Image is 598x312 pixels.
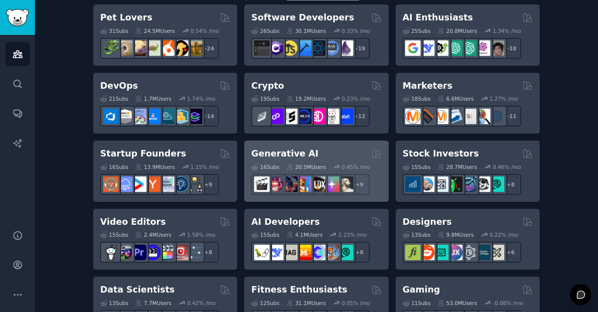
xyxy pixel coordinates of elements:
[190,27,219,34] div: 0.54 % /mo
[268,245,284,260] img: DeepSeek
[349,38,370,59] div: + 19
[131,109,147,124] img: Docker_DevOps
[251,95,279,102] div: 19 Sub s
[447,40,462,56] img: chatgpt_promptDesign
[100,148,186,160] h2: Startup Founders
[100,284,174,296] h2: Data Scientists
[475,245,490,260] img: learndesign
[403,284,440,296] h2: Gaming
[145,176,160,192] img: ycombinator
[403,231,431,238] div: 13 Sub s
[254,176,270,192] img: aivideo
[403,27,431,34] div: 25 Sub s
[145,40,160,56] img: turtle
[433,40,448,56] img: AItoolsCatalog
[103,109,119,124] img: azuredevops
[296,109,311,124] img: web3
[461,176,476,192] img: StocksAndTrading
[135,27,174,34] div: 24.5M Users
[461,109,476,124] img: googleads
[489,245,504,260] img: UX_Design
[500,38,521,59] div: + 18
[349,174,370,195] div: + 9
[324,109,339,124] img: CryptoNews
[342,27,370,34] div: 0.33 % /mo
[187,176,202,192] img: growmybusiness
[100,216,166,228] h2: Video Editors
[131,40,147,56] img: leopardgeckos
[489,40,504,56] img: ArtificalIntelligence
[405,245,421,260] img: typography
[187,231,216,238] div: 1.58 % /mo
[338,245,353,260] img: AIDevelopersSociety
[251,27,279,34] div: 26 Sub s
[187,40,202,56] img: dogbreed
[198,106,219,127] div: + 14
[475,176,490,192] img: swingtrading
[131,176,147,192] img: startup
[403,95,431,102] div: 18 Sub s
[489,176,504,192] img: technicalanalysis
[310,40,325,56] img: reactnative
[187,300,216,307] div: 0.42 % /mo
[419,40,435,56] img: DeepSeek
[461,40,476,56] img: chatgpt_prompts_
[268,176,284,192] img: dalle2
[310,176,325,192] img: FluxAI
[324,245,339,260] img: llmops
[117,109,133,124] img: AWS_Certified_Experts
[287,95,326,102] div: 19.2M Users
[287,300,326,307] div: 31.1M Users
[405,40,421,56] img: GoogleGeminiAI
[251,11,354,24] h2: Software Developers
[403,80,452,92] h2: Marketers
[342,163,370,170] div: 0.45 % /mo
[254,40,270,56] img: software
[405,176,421,192] img: dividends
[100,11,152,24] h2: Pet Lovers
[187,95,216,102] div: 1.74 % /mo
[145,245,160,260] img: VideoEditors
[103,245,119,260] img: gopro
[173,245,188,260] img: Youtubevideo
[433,245,448,260] img: UI_Design
[338,176,353,192] img: DreamBooth
[251,163,279,170] div: 16 Sub s
[254,109,270,124] img: ethfinance
[342,300,370,307] div: 0.05 % /mo
[447,176,462,192] img: Trading
[187,245,202,260] img: postproduction
[100,95,128,102] div: 21 Sub s
[296,40,311,56] img: iOSProgramming
[159,40,174,56] img: cockatiel
[403,163,431,170] div: 15 Sub s
[287,231,323,238] div: 4.1M Users
[403,300,431,307] div: 11 Sub s
[433,109,448,124] img: AskMarketing
[324,40,339,56] img: AskComputerScience
[403,11,473,24] h2: AI Enthusiasts
[159,245,174,260] img: finalcutpro
[447,109,462,124] img: Emailmarketing
[324,176,339,192] img: starryai
[198,38,219,59] div: + 24
[268,40,284,56] img: csharp
[349,242,370,263] div: + 8
[173,176,188,192] img: Entrepreneurship
[310,109,325,124] img: defiblockchain
[135,163,174,170] div: 13.9M Users
[438,231,474,238] div: 9.8M Users
[190,163,219,170] div: 1.15 % /mo
[500,174,521,195] div: + 8
[187,109,202,124] img: PlatformEngineers
[198,174,219,195] div: + 9
[475,40,490,56] img: OpenAIDev
[349,106,370,127] div: + 12
[287,163,326,170] div: 20.5M Users
[100,27,128,34] div: 31 Sub s
[403,216,452,228] h2: Designers
[145,109,160,124] img: DevOpsLinks
[338,40,353,56] img: elixir
[135,231,171,238] div: 2.4M Users
[117,245,133,260] img: editors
